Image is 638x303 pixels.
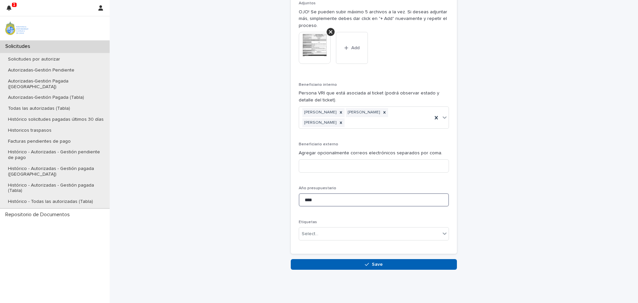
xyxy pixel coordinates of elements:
p: Facturas pendientes de pago [3,139,76,144]
p: Agregar opcionalmente correos electrónicos separados por coma. [299,150,449,157]
span: Año presupuestario [299,186,336,190]
p: Histórico - Autorizadas - Gestión pendiente de pago [3,149,110,161]
p: Autorizadas-Gestión Pendiente [3,68,80,73]
p: 1 [13,2,15,7]
span: Beneficiario externo [299,142,338,146]
button: Add [336,32,368,64]
div: Select... [302,230,318,237]
p: Histórico - Todas las autorizadas (Tabla) [3,199,98,205]
p: Autorizadas-Gestión Pagada ([GEOGRAPHIC_DATA]) [3,78,110,90]
p: Persona VRI que está asociada al ticket (podrá observar estado y detalle del ticket). [299,90,449,104]
p: Histórico - Autorizadas - Gestión pagada ([GEOGRAPHIC_DATA]) [3,166,110,177]
span: Beneficiario interno [299,83,337,87]
span: Adjuntos [299,1,316,5]
span: Etiquetas [299,220,317,224]
p: OJO! Se pueden subir máximo 5 archivos a la vez. Si deseas adjuntar más, simplemente debes dar cl... [299,9,449,29]
p: Solicitudes [3,43,36,50]
span: Save [372,262,383,267]
img: iqsleoUpQLaG7yz5l0jK [5,22,28,35]
p: Historicos traspasos [3,128,57,133]
p: Histórico - Autorizadas - Gestión pagada (Tabla) [3,183,110,194]
p: Solicitudes por autorizar [3,57,65,62]
p: Histórico solicitudes pagadas últimos 30 días [3,117,109,122]
span: Add [351,46,360,50]
div: [PERSON_NAME] [346,108,381,117]
p: Autorizadas-Gestión Pagada (Tabla) [3,95,89,100]
p: Repositorio de Documentos [3,212,75,218]
div: [PERSON_NAME] [302,118,337,127]
button: Save [291,259,457,270]
div: 1 [7,4,15,16]
p: Todas las autorizadas (Tabla) [3,106,75,111]
div: [PERSON_NAME] [302,108,337,117]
